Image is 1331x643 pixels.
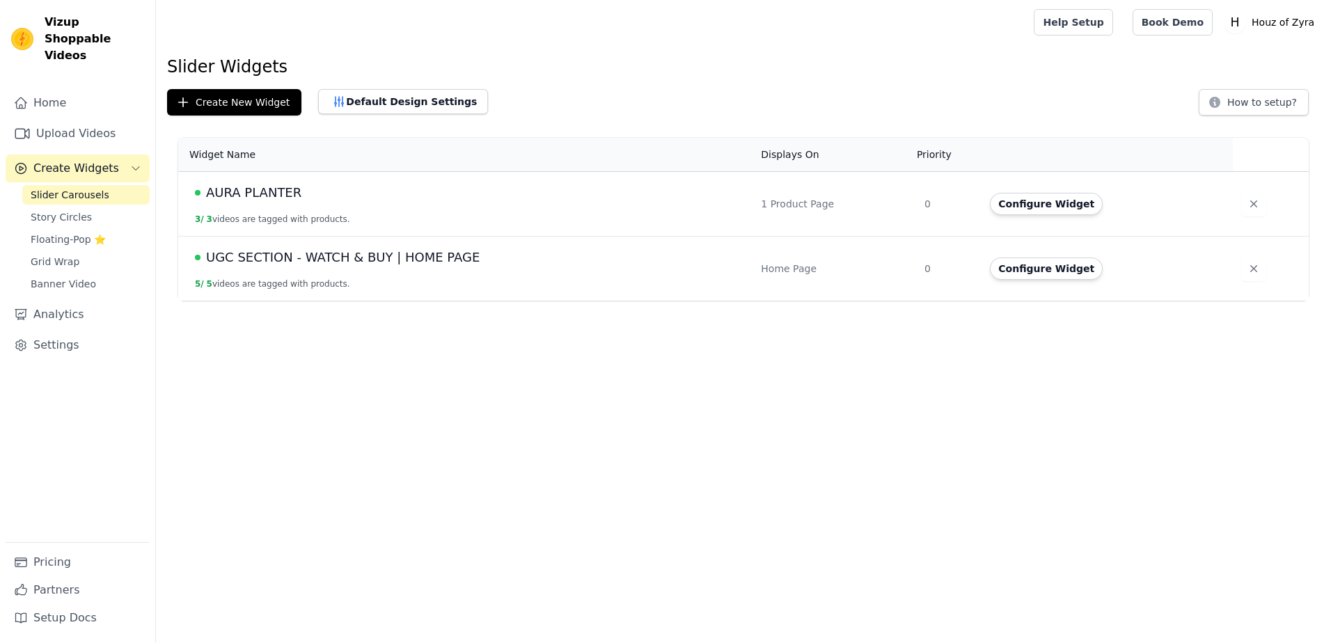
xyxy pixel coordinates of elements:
[6,331,150,359] a: Settings
[31,210,92,224] span: Story Circles
[916,237,982,301] td: 0
[22,274,150,294] a: Banner Video
[167,56,1320,78] h1: Slider Widgets
[195,190,200,196] span: Live Published
[45,14,144,64] span: Vizup Shoppable Videos
[195,279,204,289] span: 5 /
[6,548,150,576] a: Pricing
[1241,191,1266,216] button: Delete widget
[22,185,150,205] a: Slider Carousels
[22,207,150,227] a: Story Circles
[31,255,79,269] span: Grid Wrap
[6,89,150,117] a: Home
[6,576,150,604] a: Partners
[195,278,350,289] button: 5/ 5videos are tagged with products.
[206,248,480,267] span: UGC SECTION - WATCH & BUY | HOME PAGE
[1133,9,1213,35] a: Book Demo
[990,193,1103,215] button: Configure Widget
[206,183,301,203] span: AURA PLANTER
[1224,10,1320,35] button: H Houz of Zyra
[33,160,119,177] span: Create Widgets
[318,89,488,114] button: Default Design Settings
[6,301,150,328] a: Analytics
[207,279,212,289] span: 5
[1241,256,1266,281] button: Delete widget
[6,604,150,632] a: Setup Docs
[761,262,908,276] div: Home Page
[31,188,109,202] span: Slider Carousels
[6,120,150,148] a: Upload Videos
[916,138,982,172] th: Priority
[761,197,908,211] div: 1 Product Page
[11,28,33,50] img: Vizup
[6,154,150,182] button: Create Widgets
[167,89,301,116] button: Create New Widget
[1199,99,1309,112] a: How to setup?
[1034,9,1112,35] a: Help Setup
[1199,89,1309,116] button: How to setup?
[22,252,150,271] a: Grid Wrap
[916,172,982,237] td: 0
[990,257,1103,280] button: Configure Widget
[22,230,150,249] a: Floating-Pop ⭐
[195,214,350,225] button: 3/ 3videos are tagged with products.
[195,214,204,224] span: 3 /
[178,138,753,172] th: Widget Name
[207,214,212,224] span: 3
[195,255,200,260] span: Live Published
[1231,15,1240,29] text: H
[31,277,96,291] span: Banner Video
[1246,10,1320,35] p: Houz of Zyra
[31,232,106,246] span: Floating-Pop ⭐
[753,138,916,172] th: Displays On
